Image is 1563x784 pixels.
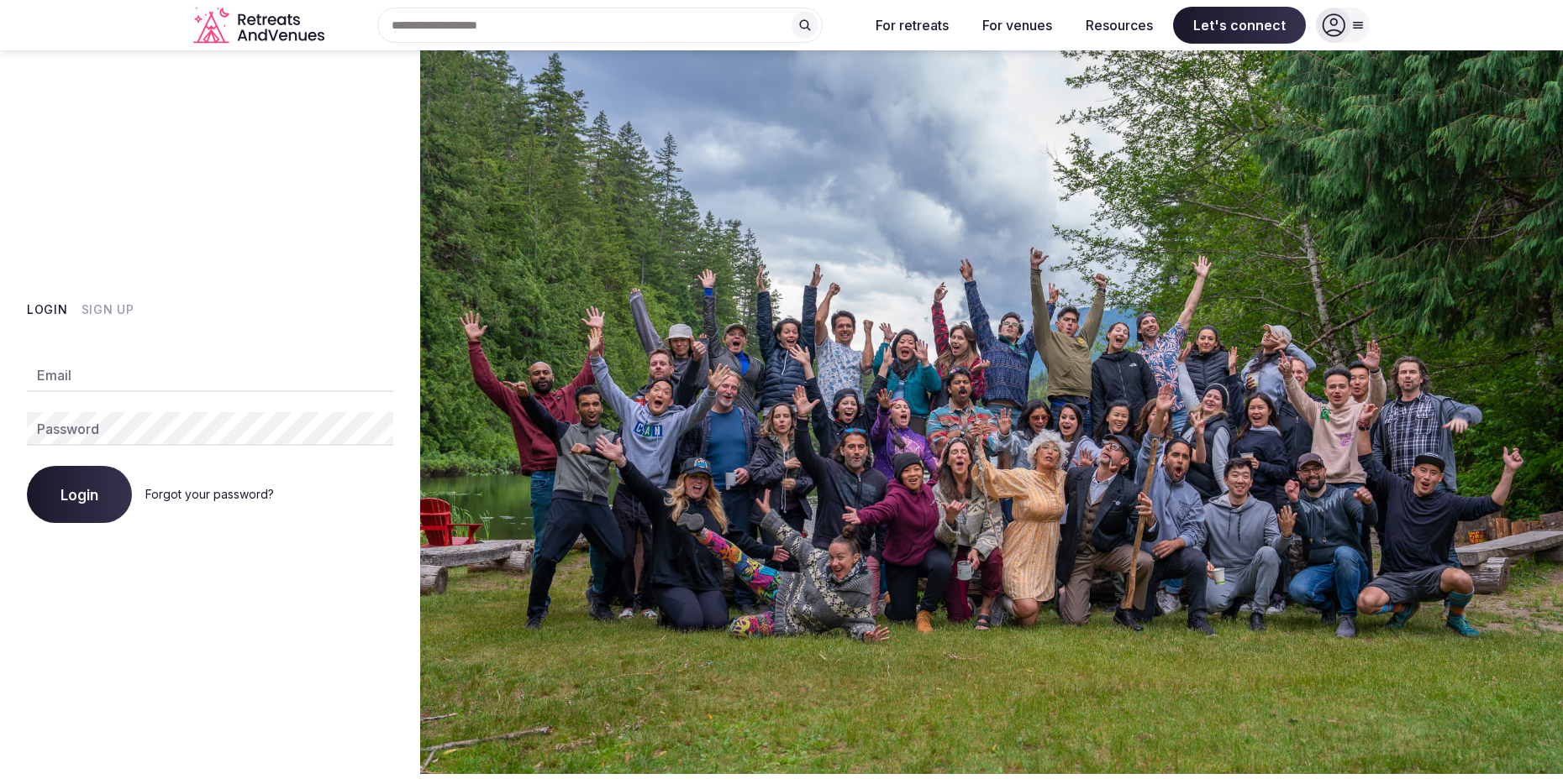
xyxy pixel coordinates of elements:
[193,7,328,44] svg: Retreats and Venues company logo
[193,7,328,44] a: Visit the homepage
[27,301,68,318] button: Login
[27,466,132,523] button: Login
[145,487,274,501] a: Forgot your password?
[1072,7,1166,44] button: Resources
[862,7,962,44] button: For retreats
[1173,7,1306,44] span: Let's connect
[969,7,1066,44] button: For venues
[82,301,134,318] button: Sign Up
[61,486,98,503] span: Login
[420,50,1563,774] img: My Account Background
